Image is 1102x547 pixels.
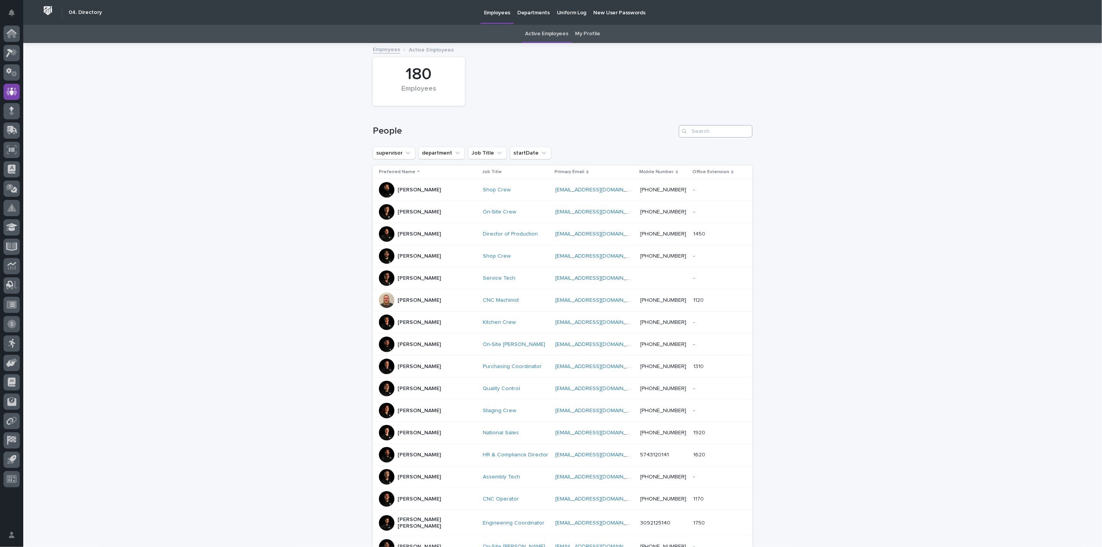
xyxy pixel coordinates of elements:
div: Employees [386,85,452,101]
a: 3092125140 [641,520,671,526]
a: Shop Crew [483,187,511,193]
button: startDate [510,147,551,159]
p: Office Extension [692,168,729,176]
p: 1920 [693,428,707,436]
button: Job Title [468,147,507,159]
tr: [PERSON_NAME]CNC Operator [EMAIL_ADDRESS][DOMAIN_NAME] [PHONE_NUMBER]11701170 [373,488,752,510]
a: [EMAIL_ADDRESS][DOMAIN_NAME] [555,386,643,391]
a: [EMAIL_ADDRESS][DOMAIN_NAME] [555,187,643,193]
a: Staging Crew [483,408,516,414]
a: Engineering Coordinator [483,520,544,526]
a: [EMAIL_ADDRESS][DOMAIN_NAME] [555,342,643,347]
p: - [693,406,696,414]
p: 1120 [693,296,705,304]
button: supervisor [373,147,415,159]
p: 1750 [693,518,706,526]
a: Service Tech [483,275,515,282]
a: CNC Operator [483,496,519,502]
p: - [693,207,696,215]
p: [PERSON_NAME] [398,275,441,282]
p: [PERSON_NAME] [398,319,441,326]
p: - [693,273,696,282]
div: Notifications [10,9,20,22]
a: [EMAIL_ADDRESS][DOMAIN_NAME] [555,496,643,502]
a: [PHONE_NUMBER] [641,364,687,369]
tr: [PERSON_NAME]Shop Crew [EMAIL_ADDRESS][DOMAIN_NAME] [PHONE_NUMBER]-- [373,245,752,267]
h1: People [373,126,676,137]
a: [EMAIL_ADDRESS][DOMAIN_NAME] [555,452,643,458]
a: [PHONE_NUMBER] [641,253,687,259]
p: 1620 [693,450,707,458]
p: [PERSON_NAME] [398,385,441,392]
p: Mobile Number [640,168,674,176]
p: - [693,472,696,480]
tr: [PERSON_NAME]Quality Control [EMAIL_ADDRESS][DOMAIN_NAME] [PHONE_NUMBER]-- [373,378,752,400]
a: National Sales [483,430,519,436]
p: [PERSON_NAME] [398,408,441,414]
a: Quality Control [483,385,520,392]
tr: [PERSON_NAME]Kitchen Crew [EMAIL_ADDRESS][DOMAIN_NAME] [PHONE_NUMBER]-- [373,311,752,334]
button: department [418,147,465,159]
a: My Profile [575,25,600,43]
p: Active Employees [409,45,454,53]
tr: [PERSON_NAME]Shop Crew [EMAIL_ADDRESS][DOMAIN_NAME] [PHONE_NUMBER]-- [373,179,752,201]
p: Preferred Name [379,168,415,176]
h2: 04. Directory [69,9,102,16]
a: Purchasing Coordinator [483,363,542,370]
a: [PHONE_NUMBER] [641,187,687,193]
input: Search [679,125,752,138]
p: [PERSON_NAME] [398,474,441,480]
a: On-Site [PERSON_NAME] [483,341,545,348]
p: [PERSON_NAME] [398,452,441,458]
a: [EMAIL_ADDRESS][DOMAIN_NAME] [555,364,643,369]
a: [PHONE_NUMBER] [641,474,687,480]
p: [PERSON_NAME] [PERSON_NAME] [398,516,475,530]
a: Shop Crew [483,253,511,260]
a: [EMAIL_ADDRESS][DOMAIN_NAME] [555,474,643,480]
div: 180 [386,65,452,84]
p: [PERSON_NAME] [398,297,441,304]
a: Employees [373,45,400,53]
p: - [693,251,696,260]
a: Assembly Tech [483,474,520,480]
a: [EMAIL_ADDRESS][DOMAIN_NAME] [555,430,643,435]
a: [PHONE_NUMBER] [641,320,687,325]
a: [EMAIL_ADDRESS][DOMAIN_NAME] [555,320,643,325]
p: [PERSON_NAME] [398,253,441,260]
a: [PHONE_NUMBER] [641,298,687,303]
a: [EMAIL_ADDRESS][DOMAIN_NAME] [555,209,643,215]
a: 5743120141 [641,452,669,458]
a: [PHONE_NUMBER] [641,209,687,215]
a: [PHONE_NUMBER] [641,430,687,435]
a: HR & Compliance Director [483,452,548,458]
a: [PHONE_NUMBER] [641,386,687,391]
tr: [PERSON_NAME] [PERSON_NAME]Engineering Coordinator [EMAIL_ADDRESS][DOMAIN_NAME] 309212514017501750 [373,510,752,536]
tr: [PERSON_NAME]Director of Production [EMAIL_ADDRESS][DOMAIN_NAME] [PHONE_NUMBER]14501450 [373,223,752,245]
p: [PERSON_NAME] [398,231,441,237]
p: [PERSON_NAME] [398,187,441,193]
tr: [PERSON_NAME]On-Site Crew [EMAIL_ADDRESS][DOMAIN_NAME] [PHONE_NUMBER]-- [373,201,752,223]
a: [PHONE_NUMBER] [641,408,687,413]
button: Notifications [3,5,20,21]
a: [EMAIL_ADDRESS][DOMAIN_NAME] [555,253,643,259]
a: [EMAIL_ADDRESS][DOMAIN_NAME] [555,520,643,526]
p: Primary Email [554,168,584,176]
a: CNC Machinist [483,297,519,304]
a: On-Site Crew [483,209,516,215]
p: [PERSON_NAME] [398,430,441,436]
tr: [PERSON_NAME]HR & Compliance Director [EMAIL_ADDRESS][DOMAIN_NAME] 574312014116201620 [373,444,752,466]
tr: [PERSON_NAME]Assembly Tech [EMAIL_ADDRESS][DOMAIN_NAME] [PHONE_NUMBER]-- [373,466,752,488]
p: - [693,384,696,392]
p: [PERSON_NAME] [398,363,441,370]
tr: [PERSON_NAME]Service Tech [EMAIL_ADDRESS][DOMAIN_NAME] -- [373,267,752,289]
a: Director of Production [483,231,538,237]
a: [EMAIL_ADDRESS][DOMAIN_NAME] [555,231,643,237]
p: - [693,185,696,193]
a: Kitchen Crew [483,319,516,326]
a: [EMAIL_ADDRESS][DOMAIN_NAME] [555,275,643,281]
tr: [PERSON_NAME]Purchasing Coordinator [EMAIL_ADDRESS][DOMAIN_NAME] [PHONE_NUMBER]13101310 [373,356,752,378]
p: 1450 [693,229,707,237]
tr: [PERSON_NAME]National Sales [EMAIL_ADDRESS][DOMAIN_NAME] [PHONE_NUMBER]19201920 [373,422,752,444]
img: Workspace Logo [41,3,55,18]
